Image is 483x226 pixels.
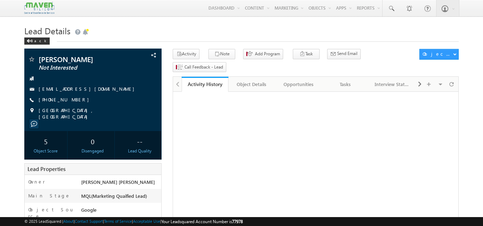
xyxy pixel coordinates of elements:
[187,81,223,87] div: Activity History
[63,219,74,224] a: About
[39,86,138,92] a: [EMAIL_ADDRESS][DOMAIN_NAME]
[24,2,54,14] img: Custom Logo
[184,64,223,70] span: Call Feedback - Lead
[79,206,162,216] div: Google
[73,148,113,154] div: Disengaged
[369,77,416,92] a: Interview Status
[281,80,316,89] div: Opportunities
[419,49,459,60] button: Object Actions
[173,62,226,72] button: Call Feedback - Lead
[173,49,199,59] button: Activity
[28,179,45,185] label: Owner
[24,25,70,36] span: Lead Details
[26,135,66,148] div: 5
[104,219,132,224] a: Terms of Service
[24,218,243,225] span: © 2025 LeadSquared | | | | |
[243,49,283,59] button: Add Program
[275,77,322,92] a: Opportunities
[81,179,155,185] span: [PERSON_NAME] [PERSON_NAME]
[28,165,65,172] span: Lead Properties
[228,77,275,92] a: Object Details
[24,37,53,43] a: Back
[293,49,320,59] button: Task
[75,219,103,224] a: Contact Support
[161,219,243,224] span: Your Leadsquared Account Number is
[232,219,243,224] span: 77978
[182,77,228,92] a: Activity History
[234,80,269,89] div: Object Details
[28,192,70,199] label: Main Stage
[375,80,409,89] div: Interview Status
[24,37,50,45] div: Back
[39,64,123,71] span: Not Interested
[133,219,160,224] a: Acceptable Use
[120,148,159,154] div: Lead Quality
[39,107,149,120] span: [GEOGRAPHIC_DATA], [GEOGRAPHIC_DATA]
[208,49,235,59] button: Note
[39,96,93,104] span: [PHONE_NUMBER]
[337,50,358,57] span: Send Email
[423,51,453,57] div: Object Actions
[120,135,159,148] div: --
[26,148,66,154] div: Object Score
[322,77,369,92] a: Tasks
[28,206,74,219] label: Object Source
[255,51,280,57] span: Add Program
[79,192,162,202] div: MQL(Marketing Quaified Lead)
[328,80,363,89] div: Tasks
[73,135,113,148] div: 0
[39,56,123,63] span: [PERSON_NAME]
[327,49,361,59] button: Send Email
